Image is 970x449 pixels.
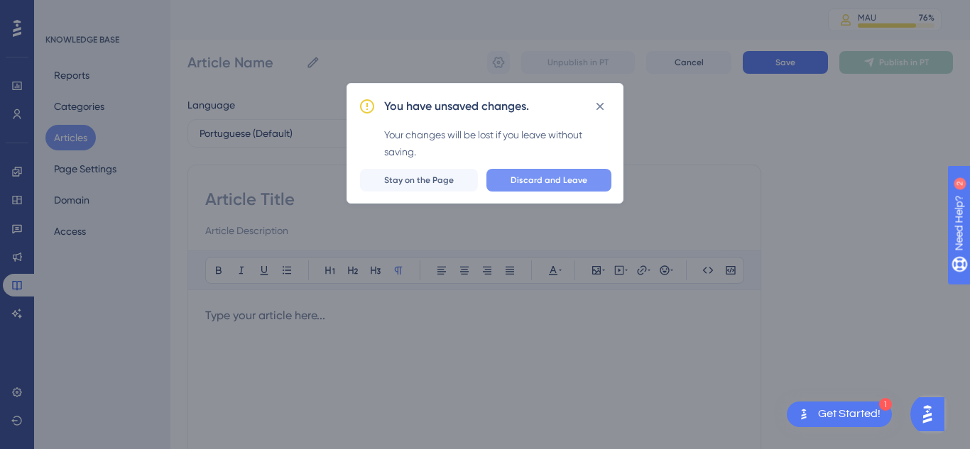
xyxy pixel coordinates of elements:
[384,174,454,186] span: Stay on the Page
[795,406,812,423] img: launcher-image-alternative-text
[384,98,529,115] h2: You have unsaved changes.
[910,393,953,436] iframe: UserGuiding AI Assistant Launcher
[818,406,881,422] div: Get Started!
[33,4,89,21] span: Need Help?
[384,126,611,160] div: Your changes will be lost if you leave without saving.
[511,174,587,186] span: Discard and Leave
[99,7,103,18] div: 2
[879,398,892,411] div: 1
[787,401,892,427] div: Open Get Started! checklist, remaining modules: 1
